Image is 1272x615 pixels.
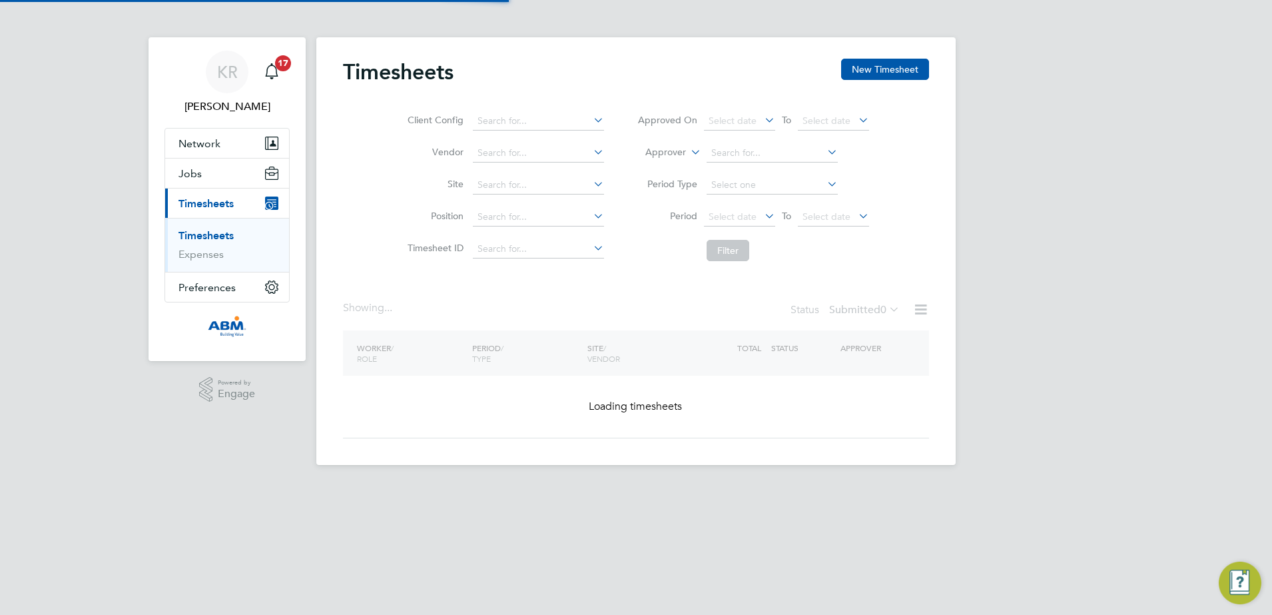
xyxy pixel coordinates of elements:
span: 17 [275,55,291,71]
label: Period Type [637,178,697,190]
a: Timesheets [178,229,234,242]
a: KR[PERSON_NAME] [164,51,290,115]
label: Approved On [637,114,697,126]
button: Timesheets [165,189,289,218]
span: ... [384,301,392,314]
h2: Timesheets [343,59,454,85]
input: Search for... [473,176,604,195]
label: Site [404,178,464,190]
button: Filter [707,240,749,261]
label: Approver [626,146,686,159]
span: Select date [709,211,757,223]
span: Select date [709,115,757,127]
label: Vendor [404,146,464,158]
span: KR [217,63,238,81]
input: Search for... [473,208,604,227]
input: Search for... [473,144,604,163]
div: Showing [343,301,395,315]
label: Submitted [829,303,900,316]
button: Preferences [165,273,289,302]
input: Select one [707,176,838,195]
a: Expenses [178,248,224,261]
label: Position [404,210,464,222]
span: Select date [802,115,850,127]
button: Engage Resource Center [1219,562,1261,604]
span: Kieran Ryder [164,99,290,115]
span: Jobs [178,167,202,180]
button: Network [165,129,289,158]
img: abm1-logo-retina.png [208,316,246,337]
label: Period [637,210,697,222]
span: Timesheets [178,197,234,210]
label: Timesheet ID [404,242,464,254]
label: Client Config [404,114,464,126]
div: Status [791,301,902,320]
input: Search for... [473,240,604,259]
span: To [778,207,795,225]
input: Search for... [707,144,838,163]
span: Preferences [178,281,236,294]
span: To [778,111,795,129]
a: Powered byEngage [199,377,256,402]
button: Jobs [165,159,289,188]
nav: Main navigation [149,37,306,361]
span: Powered by [218,377,255,388]
span: 0 [880,303,886,316]
a: Go to home page [164,316,290,337]
span: Select date [802,211,850,223]
span: Engage [218,388,255,400]
button: New Timesheet [841,59,929,80]
span: Network [178,137,220,150]
a: 17 [258,51,285,93]
div: Timesheets [165,218,289,272]
input: Search for... [473,112,604,131]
